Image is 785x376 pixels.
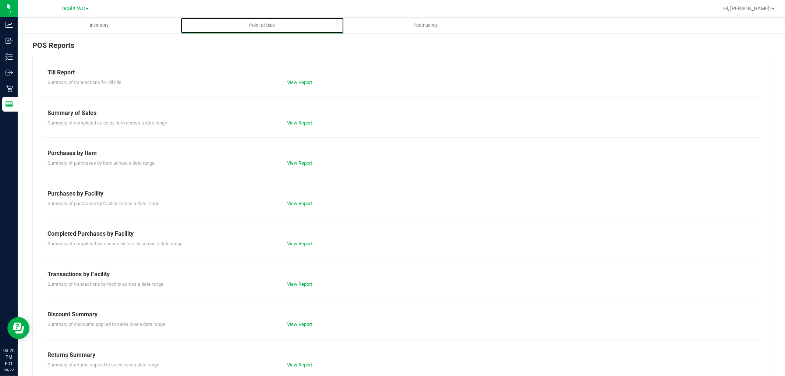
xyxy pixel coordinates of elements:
a: View Report [287,160,312,166]
span: Summary of transactions for all tills [47,80,121,85]
p: 03:20 PM EDT [3,347,14,367]
span: Summary of transactions by facility across a date range [47,281,163,287]
span: Summary of discounts applied to sales over a date range [47,321,165,327]
span: Hi, [PERSON_NAME]! [723,6,771,11]
span: Ocala WC [61,6,85,12]
span: Summary of purchases by item across a date range [47,160,155,166]
span: Point of Sale [240,22,285,29]
a: View Report [287,362,312,368]
span: Summary of completed sales by item across a date range [47,120,167,126]
a: View Report [287,281,312,287]
div: Summary of Sales [47,109,755,117]
inline-svg: Inbound [6,37,13,45]
div: Till Report [47,68,755,77]
div: Purchases by Facility [47,189,755,198]
a: View Report [287,80,312,85]
a: View Report [287,201,312,206]
inline-svg: Reports [6,101,13,108]
span: Summary of returns applied to sales over a date range [47,362,159,368]
span: Inventory [80,22,119,29]
inline-svg: Retail [6,85,13,92]
iframe: Resource center [7,317,29,339]
a: Purchasing [344,18,507,33]
a: View Report [287,321,312,327]
inline-svg: Analytics [6,21,13,29]
inline-svg: Inventory [6,53,13,60]
a: Point of Sale [181,18,344,33]
div: Discount Summary [47,310,755,319]
div: Completed Purchases by Facility [47,229,755,238]
div: Transactions by Facility [47,270,755,279]
div: Returns Summary [47,351,755,359]
inline-svg: Outbound [6,69,13,76]
a: View Report [287,241,312,246]
a: Inventory [18,18,181,33]
p: 09/22 [3,367,14,373]
a: View Report [287,120,312,126]
div: POS Reports [32,40,770,57]
span: Summary of completed purchases by facility across a date range [47,241,183,246]
span: Summary of purchases by facility across a date range [47,201,159,206]
div: Purchases by Item [47,149,755,158]
span: Purchasing [404,22,447,29]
